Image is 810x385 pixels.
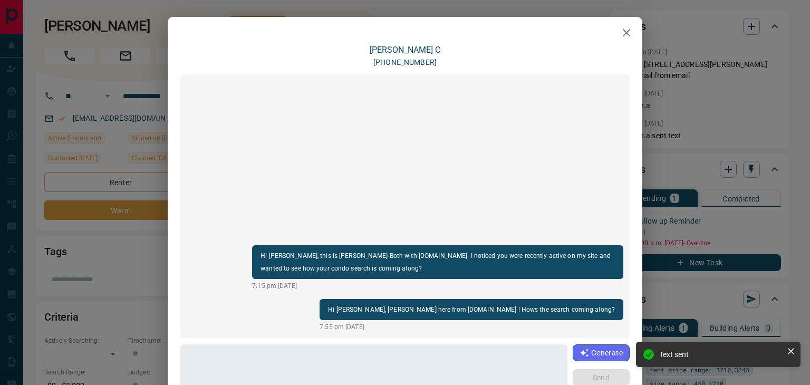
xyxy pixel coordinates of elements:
[261,249,615,275] p: Hi [PERSON_NAME], this is [PERSON_NAME]-Both with [DOMAIN_NAME]. I noticed you were recently acti...
[328,303,615,316] p: Hi [PERSON_NAME], [PERSON_NAME] here from [DOMAIN_NAME] ! Hows the search coming along?
[659,350,783,359] div: Text sent
[573,344,630,361] button: Generate
[370,45,440,55] a: [PERSON_NAME] C
[320,322,623,332] p: 7:55 pm [DATE]
[373,57,437,68] p: [PHONE_NUMBER]
[252,281,623,291] p: 7:15 pm [DATE]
